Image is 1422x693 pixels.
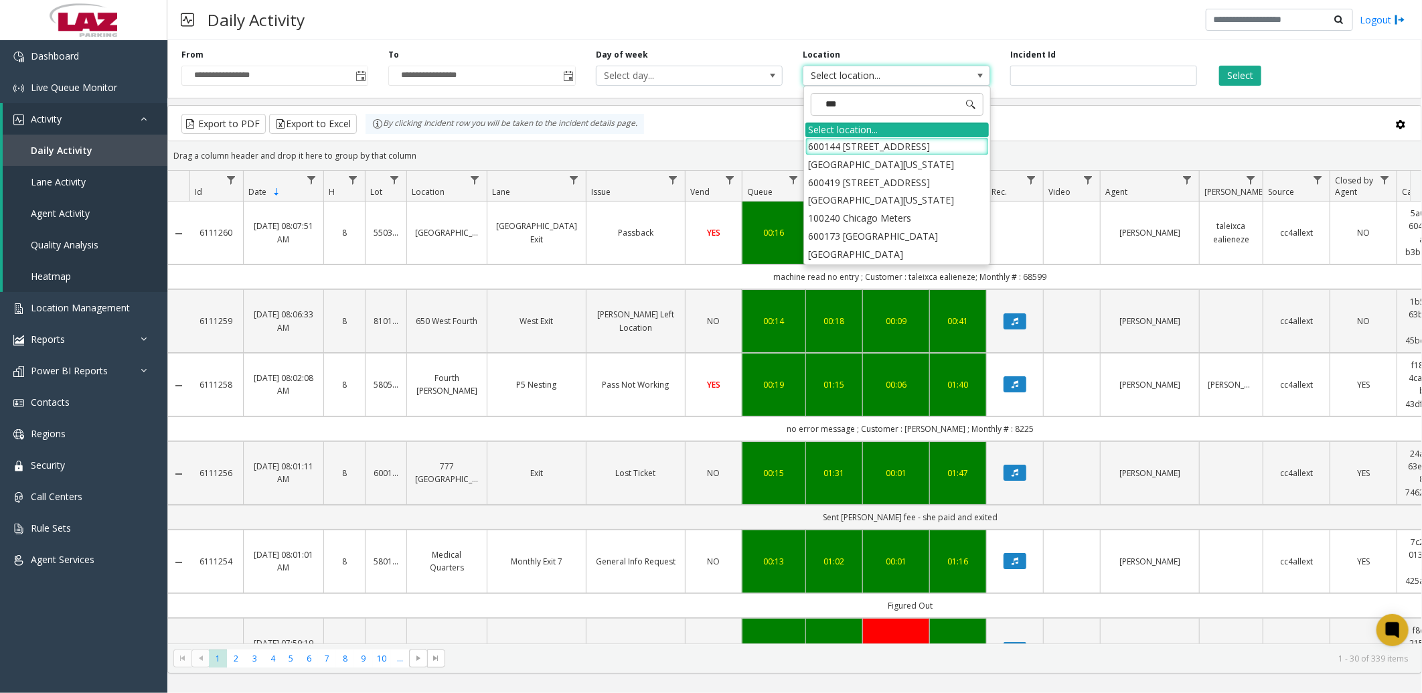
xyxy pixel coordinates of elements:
div: 00:01 [871,555,921,568]
a: [DATE] 08:06:33 AM [252,308,315,333]
a: 6111254 [197,555,235,568]
a: 00:16 [750,226,797,239]
span: Page 6 [300,649,318,668]
span: Page 5 [282,649,300,668]
a: [GEOGRAPHIC_DATA] [415,226,479,239]
img: 'icon' [13,303,24,314]
a: West Exit [495,315,578,327]
a: cc4allext [1271,226,1322,239]
a: 550337 [374,226,398,239]
span: NO [1357,315,1370,327]
img: 'icon' [13,429,24,440]
img: 'icon' [13,366,24,377]
img: 'icon' [13,461,24,471]
span: Queue [747,186,773,198]
a: Source Filter Menu [1309,171,1327,189]
a: General Info Request [595,555,677,568]
a: Video Filter Menu [1079,171,1097,189]
span: H [329,186,335,198]
a: Agent Activity [3,198,167,229]
span: Select location... [803,66,952,85]
a: [PERSON_NAME] [1109,315,1191,327]
a: taleixca ealieneze [1208,220,1255,245]
a: YES [694,226,734,239]
a: Rec. Filter Menu [1022,171,1040,189]
span: NO [708,556,720,567]
span: Location Management [31,301,130,314]
a: H Filter Menu [344,171,362,189]
a: Lane Activity [3,166,167,198]
a: 810124 [374,315,398,327]
a: [DATE] 08:07:51 AM [252,220,315,245]
img: 'icon' [13,555,24,566]
div: 00:06 [871,378,921,391]
a: NO [1338,315,1389,327]
a: YES [1338,467,1389,479]
span: Reports [31,333,65,345]
a: Lot Filter Menu [386,171,404,189]
span: Vend [690,186,710,198]
div: Data table [168,171,1421,643]
div: 00:01 [871,467,921,479]
a: [PERSON_NAME] Left Location [595,308,677,333]
span: Toggle popup [560,66,575,85]
a: Location Filter Menu [466,171,484,189]
span: Call Centers [31,490,82,503]
a: cc4allext [1271,467,1322,479]
div: 00:14 [750,315,797,327]
a: [PERSON_NAME] [1109,226,1191,239]
button: Export to Excel [269,114,357,134]
a: Lost Ticket [595,467,677,479]
a: 8 [332,467,357,479]
span: Video [1048,186,1071,198]
a: 00:09 [871,315,921,327]
a: 8 [332,378,357,391]
span: Select day... [597,66,745,85]
a: Id Filter Menu [222,171,240,189]
span: NO [1357,227,1370,238]
li: 600419 [STREET_ADDRESS][GEOGRAPHIC_DATA][US_STATE] [805,173,989,208]
span: Page 7 [318,649,336,668]
a: 00:19 [750,378,797,391]
a: Vend Filter Menu [721,171,739,189]
div: 01:47 [938,467,978,479]
a: YES [1338,378,1389,391]
span: Page 11 [391,649,409,668]
a: Queue Filter Menu [785,171,803,189]
a: [PERSON_NAME] [1208,378,1255,391]
div: 01:15 [814,378,854,391]
a: Collapse Details [168,380,189,391]
a: NO [694,555,734,568]
a: Pass Not Working [595,378,677,391]
kendo-pager-info: 1 - 30 of 339 items [453,653,1408,664]
a: [PERSON_NAME] [1109,467,1191,479]
a: Exit [495,467,578,479]
span: YES [707,227,720,238]
a: cc4allext [1271,378,1322,391]
a: 6111259 [197,315,235,327]
a: 01:16 [938,555,978,568]
label: To [388,49,399,61]
a: 00:41 [938,315,978,327]
span: Agent Services [31,553,94,566]
a: 01:31 [814,467,854,479]
span: Lot [370,186,382,198]
a: 01:40 [938,378,978,391]
a: NO [694,315,734,327]
span: Rule Sets [31,522,71,534]
span: YES [1357,467,1370,479]
a: YES [694,378,734,391]
div: 00:15 [750,467,797,479]
div: 00:13 [750,555,797,568]
span: Go to the next page [413,653,424,664]
span: Page 10 [373,649,391,668]
a: 01:02 [814,555,854,568]
a: Fourth [PERSON_NAME] [415,372,479,397]
a: [DATE] 08:02:08 AM [252,372,315,397]
span: Page 4 [264,649,282,668]
span: NO [708,315,720,327]
span: Sortable [271,187,282,198]
li: 600173 [GEOGRAPHIC_DATA] [805,227,989,245]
